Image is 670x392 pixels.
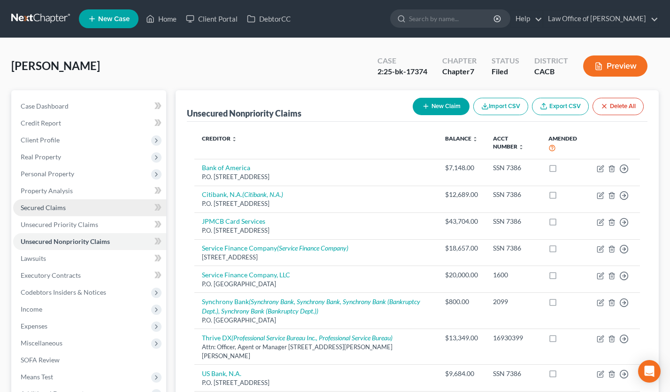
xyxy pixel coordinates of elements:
a: Balance unfold_more [445,135,478,142]
span: Case Dashboard [21,102,69,110]
button: Delete All [593,98,644,115]
span: Codebtors Insiders & Notices [21,288,106,296]
a: Service Finance Company(Service Finance Company) [202,244,348,252]
i: (Citibank, N.A.) [242,190,283,198]
div: SSN 7386 [493,190,533,199]
span: Secured Claims [21,204,66,212]
div: 16930399 [493,333,533,343]
i: unfold_more [231,136,237,142]
div: 1600 [493,270,533,280]
div: $800.00 [445,297,478,306]
i: unfold_more [472,136,478,142]
a: Thrive DX(Professional Service Bureau Inc., Professional Service Bureau) [202,334,393,342]
div: SSN 7386 [493,217,533,226]
a: US Bank, N.A. [202,369,241,377]
span: Expenses [21,322,47,330]
div: P.O. [GEOGRAPHIC_DATA] [202,280,431,289]
a: Client Portal [181,10,242,27]
a: JPMCB Card Services [202,217,265,225]
span: Unsecured Priority Claims [21,220,98,228]
a: Acct Number unfold_more [493,135,524,150]
span: SOFA Review [21,356,60,364]
button: New Claim [413,98,470,115]
a: Law Office of [PERSON_NAME] [543,10,658,27]
span: Lawsuits [21,254,46,262]
div: $9,684.00 [445,369,478,378]
div: 2099 [493,297,533,306]
div: CACB [534,66,568,77]
div: Status [492,55,519,66]
div: District [534,55,568,66]
a: Case Dashboard [13,98,166,115]
span: Income [21,305,42,313]
a: Unsecured Priority Claims [13,216,166,233]
div: P.O. [STREET_ADDRESS] [202,226,431,235]
span: [PERSON_NAME] [11,59,100,72]
span: Credit Report [21,119,61,127]
a: SOFA Review [13,352,166,368]
button: Preview [583,55,647,77]
button: Import CSV [473,98,528,115]
span: Personal Property [21,170,74,178]
span: Unsecured Nonpriority Claims [21,237,110,245]
span: New Case [98,16,130,23]
div: Open Intercom Messenger [638,360,661,383]
i: (Service Finance Company) [277,244,348,252]
span: Executory Contracts [21,271,81,279]
a: Secured Claims [13,199,166,216]
span: Client Profile [21,136,60,144]
div: $20,000.00 [445,270,478,280]
div: $12,689.00 [445,190,478,199]
a: Export CSV [532,98,589,115]
div: P.O. [STREET_ADDRESS] [202,199,431,208]
span: Real Property [21,153,61,161]
a: Citibank, N.A.(Citibank, N.A.) [202,190,283,198]
a: Unsecured Nonpriority Claims [13,233,166,250]
div: P.O. [STREET_ADDRESS] [202,378,431,387]
div: $7,148.00 [445,163,478,172]
a: Home [141,10,181,27]
a: Property Analysis [13,182,166,199]
div: Unsecured Nonpriority Claims [187,108,301,119]
div: $43,704.00 [445,217,478,226]
div: 2:25-bk-17374 [377,66,427,77]
a: Credit Report [13,115,166,132]
div: SSN 7386 [493,163,533,172]
div: Attn: Officer, Agent or Manager [STREET_ADDRESS][PERSON_NAME][PERSON_NAME] [202,343,431,360]
div: $13,349.00 [445,333,478,343]
div: Chapter [442,66,477,77]
i: (Synchrony Bank, Synchrony Bank, Synchrony Bank (Bankruptcy Dept.), Synchrony Bank (Bankruptcy De... [202,298,420,315]
a: DebtorCC [242,10,295,27]
a: Bank of America [202,164,250,172]
div: SSN 7386 [493,369,533,378]
input: Search by name... [409,10,495,27]
a: Creditor unfold_more [202,135,237,142]
div: [STREET_ADDRESS] [202,253,431,262]
span: Property Analysis [21,187,73,195]
th: Amended [541,129,589,159]
a: Executory Contracts [13,267,166,284]
a: Service Finance Company, LLC [202,271,290,279]
i: (Professional Service Bureau Inc., Professional Service Bureau) [231,334,393,342]
div: Case [377,55,427,66]
a: Help [511,10,542,27]
span: 7 [470,67,474,76]
div: Chapter [442,55,477,66]
i: unfold_more [518,144,524,150]
span: Miscellaneous [21,339,62,347]
div: P.O. [GEOGRAPHIC_DATA] [202,316,431,325]
a: Synchrony Bank(Synchrony Bank, Synchrony Bank, Synchrony Bank (Bankruptcy Dept.), Synchrony Bank ... [202,298,420,315]
div: SSN 7386 [493,243,533,253]
div: P.O. [STREET_ADDRESS] [202,172,431,181]
div: Filed [492,66,519,77]
span: Means Test [21,373,53,381]
a: Lawsuits [13,250,166,267]
div: $18,657.00 [445,243,478,253]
